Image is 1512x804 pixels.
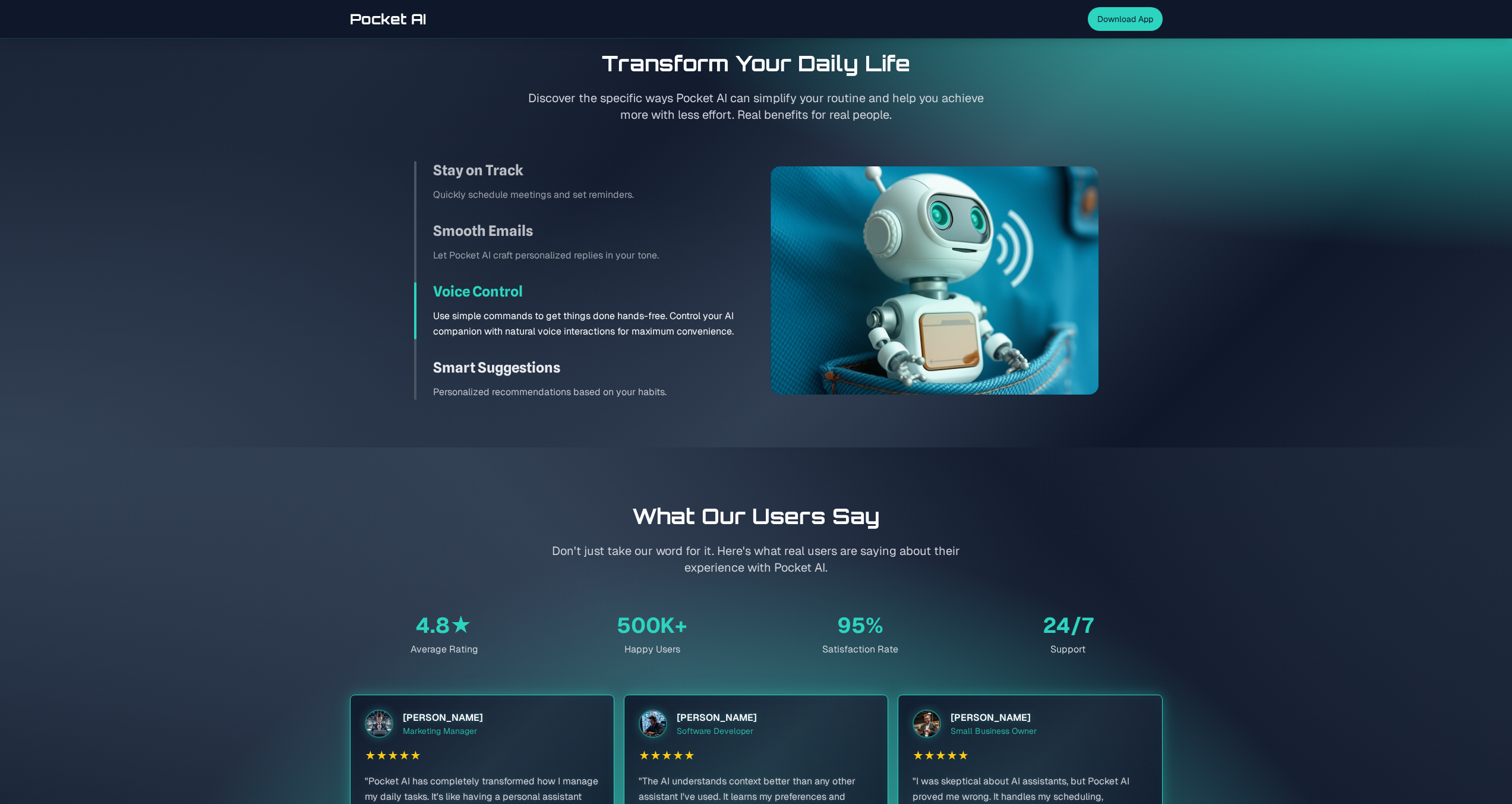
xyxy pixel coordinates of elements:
[350,505,1163,528] h2: What Our Users Say
[350,10,426,29] span: Pocket AI
[951,724,1037,736] div: Small Business Owner
[433,187,742,203] p: Quickly schedule meetings and set reminders.
[766,614,955,638] div: 95%
[935,747,946,764] span: ★
[639,708,667,736] img: Michael Chen
[433,384,742,400] p: Personalized recommendations based on your habits.
[771,166,1099,395] img: Voice Control
[766,642,955,657] div: Satisfaction Rate
[924,747,935,764] span: ★
[433,248,742,263] p: Let Pocket AI craft personalized replies in your tone.
[350,614,539,638] div: 4.8★
[387,744,399,761] span: ★
[376,744,387,761] span: ★
[951,710,1037,724] div: [PERSON_NAME]
[433,222,742,241] h3: Smooth Emails
[433,358,742,377] h3: Smart Suggestions
[974,614,1163,638] div: 24/7
[1088,7,1163,31] button: Download App
[974,642,1163,657] div: Support
[433,161,742,180] h3: Stay on Track
[433,282,742,301] h3: Voice Control
[673,746,684,762] span: ★
[365,706,393,734] img: John Doe
[639,746,650,762] span: ★
[946,747,958,764] span: ★
[403,707,483,721] div: [PERSON_NAME]
[528,543,984,576] p: Don't just take our word for it. Here's what real users are saying about their experience with Po...
[677,723,757,735] div: Software Developer
[399,744,410,761] span: ★
[433,308,742,339] p: Use simple commands to get things done hands-free. Control your AI companion with natural voice i...
[350,52,1163,75] h2: Transform Your Daily Life
[913,709,941,737] img: Emma Rodriguez
[558,614,747,638] div: 500K+
[365,744,376,761] span: ★
[684,746,695,762] span: ★
[661,746,673,762] span: ★
[350,642,539,657] div: Average Rating
[558,642,747,657] div: Happy Users
[410,744,421,761] span: ★
[528,90,984,123] p: Discover the specific ways Pocket AI can simplify your routine and help you achieve more with les...
[650,746,661,762] span: ★
[958,747,969,764] span: ★
[913,747,924,764] span: ★
[403,721,483,733] div: Marketing Manager
[677,709,757,723] div: [PERSON_NAME]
